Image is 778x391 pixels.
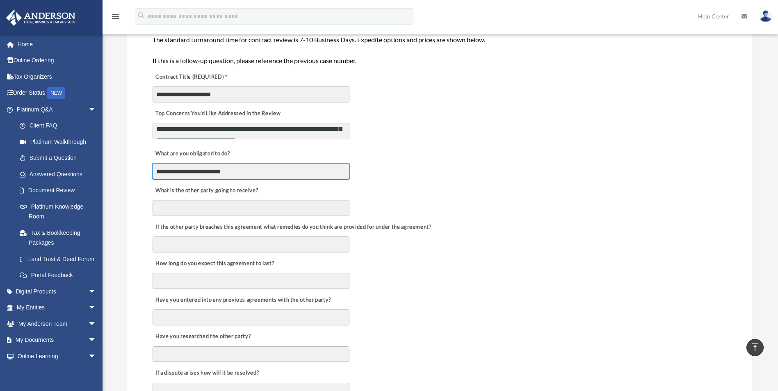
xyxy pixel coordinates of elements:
label: Top Concerns You’d Like Addressed in the Review [153,108,283,119]
a: Client FAQ [11,118,109,134]
a: Online Learningarrow_drop_down [6,348,109,364]
a: vertical_align_top [746,339,764,356]
a: Tax Organizers [6,68,109,85]
a: menu [111,14,121,21]
label: If a dispute arises how will it be resolved? [153,368,261,379]
img: Anderson Advisors Platinum Portal [4,10,78,26]
a: Digital Productsarrow_drop_down [6,283,109,300]
span: arrow_drop_down [88,332,105,349]
a: Submit a Question [11,150,109,166]
span: arrow_drop_down [88,316,105,332]
span: arrow_drop_down [88,283,105,300]
div: The standard turnaround time for contract review is 7-10 Business Days. Expedite options and pric... [153,34,726,66]
a: Land Trust & Deed Forum [11,251,109,267]
label: Have you researched the other party? [153,331,253,342]
a: Portal Feedback [11,267,109,284]
img: User Pic [760,10,772,22]
i: menu [111,11,121,21]
a: Online Ordering [6,52,109,69]
a: Tax & Bookkeeping Packages [11,225,109,251]
a: Platinum Q&Aarrow_drop_down [6,101,109,118]
span: arrow_drop_down [88,101,105,118]
a: My Entitiesarrow_drop_down [6,300,109,316]
a: Document Review [11,182,105,199]
a: Platinum Walkthrough [11,134,109,150]
a: My Anderson Teamarrow_drop_down [6,316,109,332]
a: Home [6,36,109,52]
a: Platinum Knowledge Room [11,198,109,225]
label: Contract Title (REQUIRED) [153,71,235,83]
a: My Documentsarrow_drop_down [6,332,109,348]
span: arrow_drop_down [88,300,105,316]
label: Have you entered into any previous agreements with the other party? [153,294,333,306]
label: If the other party breaches this agreement what remedies do you think are provided for under the ... [153,221,433,233]
div: NEW [47,87,65,99]
a: Order StatusNEW [6,85,109,102]
i: vertical_align_top [750,342,760,352]
label: How long do you expect this agreement to last? [153,258,276,269]
label: What are you obligated to do? [153,148,235,160]
i: search [137,11,146,20]
label: What is the other party going to receive? [153,185,260,196]
span: arrow_drop_down [88,348,105,365]
a: Answered Questions [11,166,109,182]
